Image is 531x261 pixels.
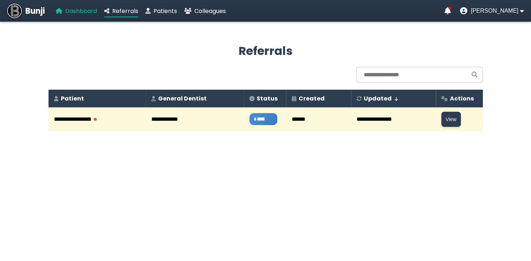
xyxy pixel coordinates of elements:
th: Patient [49,90,146,107]
th: Created [286,90,351,107]
th: Updated [351,90,436,107]
a: Notifications [444,7,451,14]
th: Status [244,90,286,107]
img: Bunji Dental Referral Management [7,4,22,18]
a: Colleagues [184,7,226,16]
span: Colleagues [194,7,226,15]
span: Referrals [112,7,138,15]
a: Referrals [104,7,138,16]
span: Bunji [25,5,45,17]
button: User menu [460,7,524,14]
button: View [441,112,461,127]
th: Actions [436,90,483,107]
span: Patients [153,7,177,15]
a: Patients [146,7,177,16]
span: [PERSON_NAME] [471,8,518,14]
span: Dashboard [65,7,97,15]
a: Bunji [7,4,45,18]
h2: Referrals [49,42,483,60]
a: Dashboard [56,7,97,16]
th: General Dentist [146,90,244,107]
